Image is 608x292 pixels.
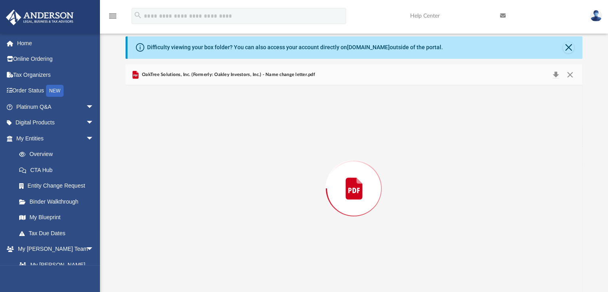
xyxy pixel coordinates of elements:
a: Digital Productsarrow_drop_down [6,115,106,131]
a: [DOMAIN_NAME] [347,44,390,50]
span: arrow_drop_down [86,99,102,115]
span: arrow_drop_down [86,130,102,147]
i: menu [108,11,118,21]
img: Anderson Advisors Platinum Portal [4,10,76,25]
div: Difficulty viewing your box folder? You can also access your account directly on outside of the p... [147,43,443,52]
button: Close [563,69,577,80]
a: My Blueprint [11,210,102,226]
a: Order StatusNEW [6,83,106,99]
a: Tax Organizers [6,67,106,83]
a: Binder Walkthrough [11,194,106,210]
a: Platinum Q&Aarrow_drop_down [6,99,106,115]
div: NEW [46,85,64,97]
div: Preview [126,64,583,292]
a: Online Ordering [6,51,106,67]
button: Close [563,42,574,53]
img: User Pic [590,10,602,22]
i: search [134,11,142,20]
a: menu [108,15,118,21]
a: My [PERSON_NAME] Team [11,257,98,282]
a: Overview [11,146,106,162]
a: My Entitiesarrow_drop_down [6,130,106,146]
a: My [PERSON_NAME] Teamarrow_drop_down [6,241,102,257]
a: Tax Due Dates [11,225,106,241]
button: Download [549,69,563,80]
a: CTA Hub [11,162,106,178]
span: arrow_drop_down [86,115,102,131]
span: arrow_drop_down [86,241,102,258]
span: OakTree Solutions, Inc. (Formerly: Oakley Investors, Inc.) - Name change letter.pdf [140,71,315,78]
a: Entity Change Request [11,178,106,194]
a: Home [6,35,106,51]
